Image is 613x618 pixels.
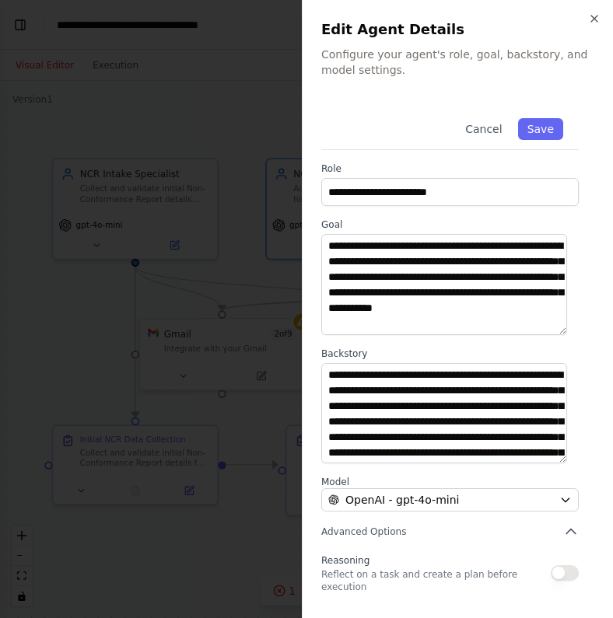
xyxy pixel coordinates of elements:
span: Advanced Options [321,525,406,538]
label: Model [321,476,579,488]
button: Advanced Options [321,524,579,539]
span: OpenAI - gpt-4o-mini [345,492,459,508]
span: Reasoning [321,555,370,566]
button: Cancel [456,118,511,140]
p: Configure your agent's role, goal, backstory, and model settings. [321,47,594,78]
p: Reflect on a task and create a plan before execution [321,568,551,593]
button: Save [518,118,563,140]
label: Role [321,162,579,175]
button: OpenAI - gpt-4o-mini [321,488,579,512]
label: Goal [321,218,579,231]
label: Backstory [321,347,579,360]
h2: Edit Agent Details [321,19,594,40]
